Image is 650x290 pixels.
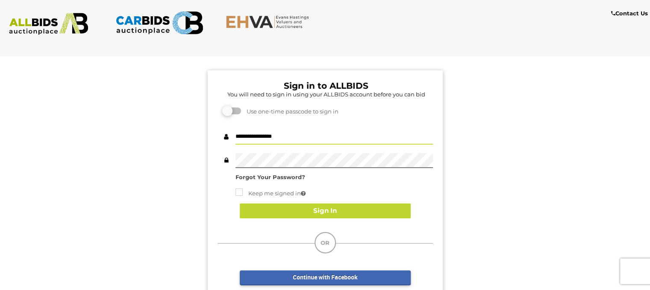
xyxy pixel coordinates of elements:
[315,232,336,253] div: OR
[226,15,314,29] img: EHVA.com.au
[220,91,433,97] h5: You will need to sign in using your ALLBIDS account before you can bid
[5,13,93,35] img: ALLBIDS.com.au
[611,9,650,18] a: Contact Us
[235,174,305,180] a: Forgot Your Password?
[242,108,338,115] span: Use one-time passcode to sign in
[240,203,411,218] button: Sign In
[115,9,203,37] img: CARBIDS.com.au
[240,270,411,285] a: Continue with Facebook
[611,10,648,17] b: Contact Us
[284,81,368,91] b: Sign in to ALLBIDS
[235,188,306,198] label: Keep me signed in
